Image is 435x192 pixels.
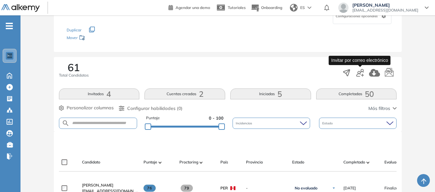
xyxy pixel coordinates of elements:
span: Configuraciones opcionales [336,14,379,19]
button: Configurar habilidades (0) [119,105,183,112]
a: Agendar una demo [168,3,210,11]
span: Completado [343,159,365,165]
img: Ícono de flecha [332,186,336,190]
img: [missing "en.ARROW_ALT" translation] [366,162,370,163]
img: [missing "en.ARROW_ALT" translation] [200,162,203,163]
img: arrow [308,6,311,9]
span: País [220,159,228,165]
span: [DATE] [343,185,356,191]
span: Estado [322,121,334,126]
button: Más filtros [368,105,397,112]
span: Total Candidatos [59,72,89,78]
span: [PERSON_NAME] [352,3,418,8]
button: Cuentas creadas2 [144,88,225,99]
span: Agendar una demo [176,5,210,10]
button: Completadas50 [316,88,397,99]
img: PER [230,186,235,190]
span: Duplicar [67,28,81,32]
button: Personalizar columnas [59,104,114,111]
span: Evaluación [384,159,404,165]
span: Incidencias [236,121,253,126]
a: [PERSON_NAME] [82,182,138,188]
span: 79 [181,185,193,192]
button: Iniciadas5 [230,88,311,99]
div: Configuraciones opcionales [333,8,391,24]
span: Puntaje [144,159,157,165]
span: 76 [144,185,156,192]
span: [PERSON_NAME] [82,183,113,188]
span: Estado [292,159,304,165]
img: world [290,4,298,12]
div: Estado [319,118,397,129]
span: PER [220,185,228,191]
span: Puntaje [146,115,160,121]
div: Mover [67,32,131,44]
span: Candidato [82,159,100,165]
span: Provincia [246,159,263,165]
i: - [6,25,13,27]
span: Personalizar columnas [67,104,114,111]
img: [missing "en.ARROW_ALT" translation] [159,162,162,163]
span: Finalizado [384,185,403,191]
span: 61 [68,62,80,72]
button: Onboarding [251,1,282,15]
span: - [246,185,287,191]
img: https://assets.alkemy.org/workspaces/1802/d452bae4-97f6-47ab-b3bf-1c40240bc960.jpg [7,53,12,58]
div: Incidencias [233,118,310,129]
span: Configurar habilidades (0) [127,105,183,112]
span: Onboarding [261,5,282,10]
img: SEARCH_ALT [62,119,70,127]
span: Más filtros [368,105,390,112]
span: [EMAIL_ADDRESS][DOMAIN_NAME] [352,8,418,13]
span: No evaluado [295,186,317,191]
img: Logo [1,4,40,12]
span: Tutoriales [228,5,246,10]
span: Proctoring [179,159,198,165]
span: 0 - 100 [209,115,224,121]
div: Invitar por correo electrónico [329,56,390,65]
span: ES [300,5,305,11]
button: Invitados4 [59,88,140,99]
